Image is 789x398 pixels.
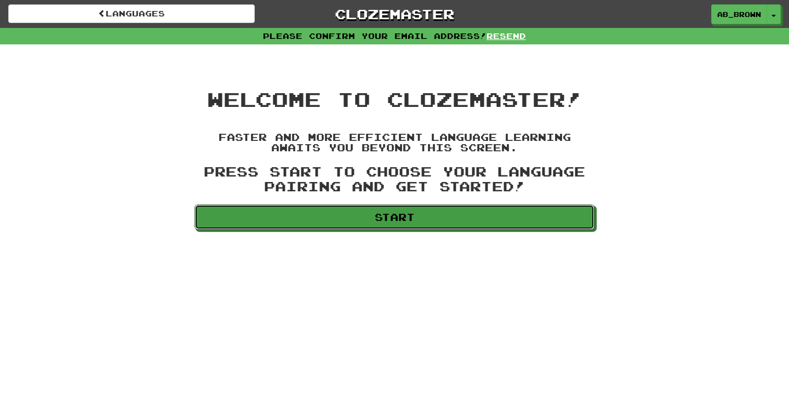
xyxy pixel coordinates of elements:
[195,164,594,194] h3: Press Start to choose your language pairing and get started!
[195,132,594,154] h4: Faster and more efficient language learning awaits you beyond this screen.
[711,4,767,24] a: AB_BROWN
[195,88,594,110] h1: Welcome to Clozemaster!
[717,9,761,19] span: AB_BROWN
[487,31,526,41] a: Resend
[8,4,255,23] a: Languages
[195,204,594,230] a: Start
[271,4,518,24] a: Clozemaster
